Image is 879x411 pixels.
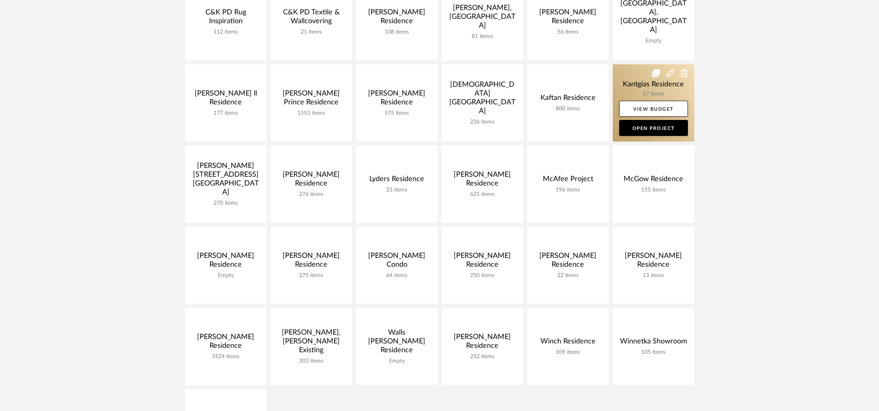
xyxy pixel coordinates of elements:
div: [PERSON_NAME] ll Residence [191,89,260,110]
div: 81 items [448,33,517,40]
div: [PERSON_NAME] Residence [191,333,260,353]
div: Walls [PERSON_NAME] Residence [363,328,431,358]
div: [PERSON_NAME] Residence [448,251,517,272]
div: [PERSON_NAME] Residence [619,251,688,272]
div: 105 items [619,349,688,356]
div: [PERSON_NAME] Residence [191,251,260,272]
div: [PERSON_NAME], [PERSON_NAME] Existing [277,328,346,358]
div: 23 items [363,187,431,194]
div: Empty [363,358,431,365]
div: 13 items [619,272,688,279]
div: 236 items [448,119,517,126]
div: 177 items [191,110,260,117]
div: 196 items [534,187,602,194]
div: [PERSON_NAME] Residence [363,89,431,110]
div: [PERSON_NAME] Residence [363,8,431,29]
div: [PERSON_NAME] Residence [448,170,517,191]
div: 112 items [191,29,260,36]
div: [PERSON_NAME] Residence [277,251,346,272]
div: 275 items [277,272,346,279]
div: 3524 items [191,353,260,360]
div: Lyders Residence [363,175,431,187]
div: 155 items [619,187,688,194]
div: [PERSON_NAME] Residence [277,170,346,191]
div: 56 items [534,29,602,36]
div: [PERSON_NAME] [STREET_ADDRESS][GEOGRAPHIC_DATA] [191,162,260,200]
div: 303 items [277,358,346,365]
div: [PERSON_NAME] Residence [534,8,602,29]
div: 625 items [448,191,517,198]
a: Open Project [619,120,688,136]
div: [PERSON_NAME] Prince Residence [277,89,346,110]
div: Empty [191,272,260,279]
div: [PERSON_NAME] Residence [534,251,602,272]
div: [PERSON_NAME] Condo [363,251,431,272]
div: [PERSON_NAME] Residence [448,333,517,353]
div: 108 items [363,29,431,36]
div: 21 items [277,29,346,36]
div: 1553 items [277,110,346,117]
div: Winnetka Showroom [619,337,688,349]
div: 800 items [534,106,602,112]
div: [DEMOGRAPHIC_DATA] [GEOGRAPHIC_DATA] [448,80,517,119]
div: 22 items [534,272,602,279]
div: Winch Residence [534,337,602,349]
div: C&K PD Rug Inspiration [191,8,260,29]
div: 250 items [448,272,517,279]
div: 252 items [448,353,517,360]
div: C&K PD Textile & Wallcovering [277,8,346,29]
a: View Budget [619,101,688,117]
div: 109 items [534,349,602,356]
div: McGow Residence [619,175,688,187]
div: Empty [619,38,688,44]
div: McAfee Project [534,175,602,187]
div: Kaftan Residence [534,94,602,106]
div: 64 items [363,272,431,279]
div: 276 items [277,191,346,198]
div: 575 items [363,110,431,117]
div: [PERSON_NAME], [GEOGRAPHIC_DATA] [448,4,517,33]
div: 270 items [191,200,260,207]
